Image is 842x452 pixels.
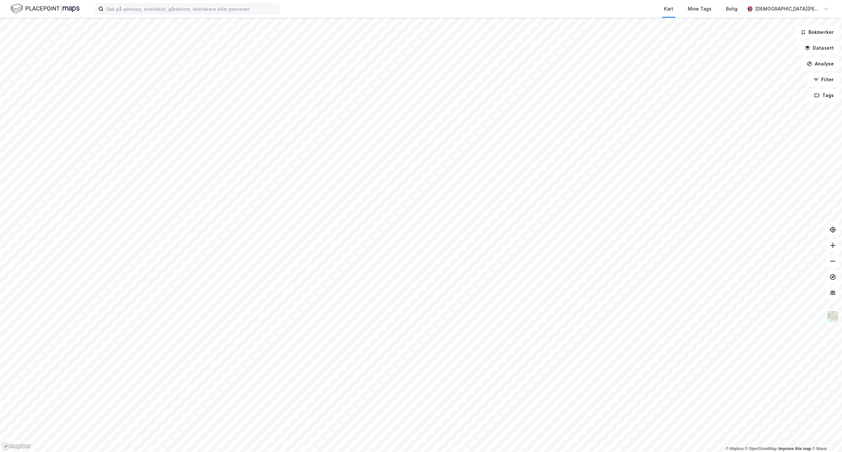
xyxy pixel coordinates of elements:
[104,4,279,14] input: Søk på adresse, matrikkel, gårdeiere, leietakere eller personer
[809,89,839,102] button: Tags
[755,5,821,13] div: [DEMOGRAPHIC_DATA][PERSON_NAME]
[809,420,842,452] iframe: Chat Widget
[799,41,839,55] button: Datasett
[809,420,842,452] div: Kontrollprogram for chat
[795,26,839,39] button: Bokmerker
[745,446,777,451] a: OpenStreetMap
[827,310,839,323] img: Z
[779,446,811,451] a: Improve this map
[11,3,80,14] img: logo.f888ab2527a4732fd821a326f86c7f29.svg
[801,57,839,70] button: Analyse
[2,442,31,450] a: Mapbox homepage
[664,5,673,13] div: Kart
[726,5,737,13] div: Bolig
[808,73,839,86] button: Filter
[726,446,744,451] a: Mapbox
[688,5,711,13] div: Mine Tags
